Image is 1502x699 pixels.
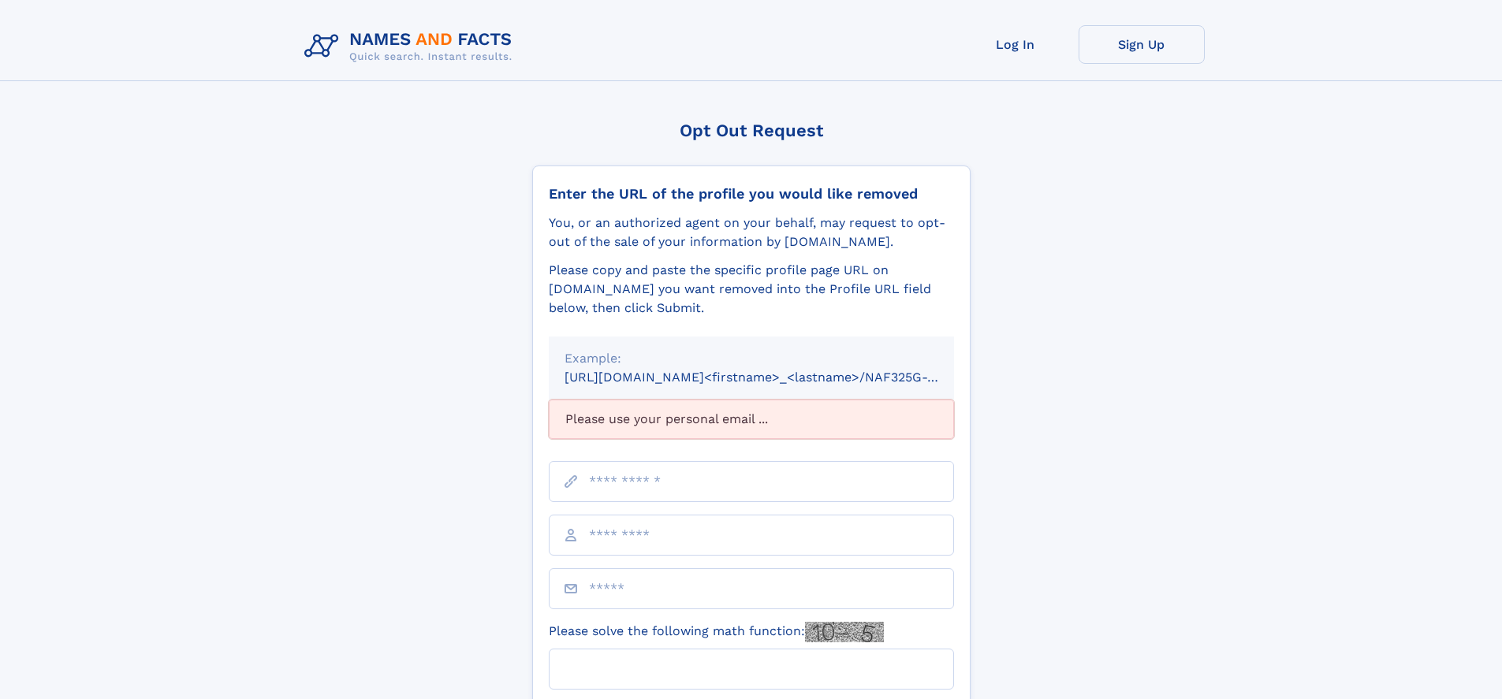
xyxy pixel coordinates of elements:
div: Please use your personal email ... [549,400,954,439]
div: Opt Out Request [532,121,971,140]
div: Please copy and paste the specific profile page URL on [DOMAIN_NAME] you want removed into the Pr... [549,261,954,318]
label: Please solve the following math function: [549,622,884,642]
div: You, or an authorized agent on your behalf, may request to opt-out of the sale of your informatio... [549,214,954,251]
small: [URL][DOMAIN_NAME]<firstname>_<lastname>/NAF325G-xxxxxxxx [565,370,984,385]
a: Log In [952,25,1079,64]
a: Sign Up [1079,25,1205,64]
div: Example: [565,349,938,368]
img: Logo Names and Facts [298,25,525,68]
div: Enter the URL of the profile you would like removed [549,185,954,203]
